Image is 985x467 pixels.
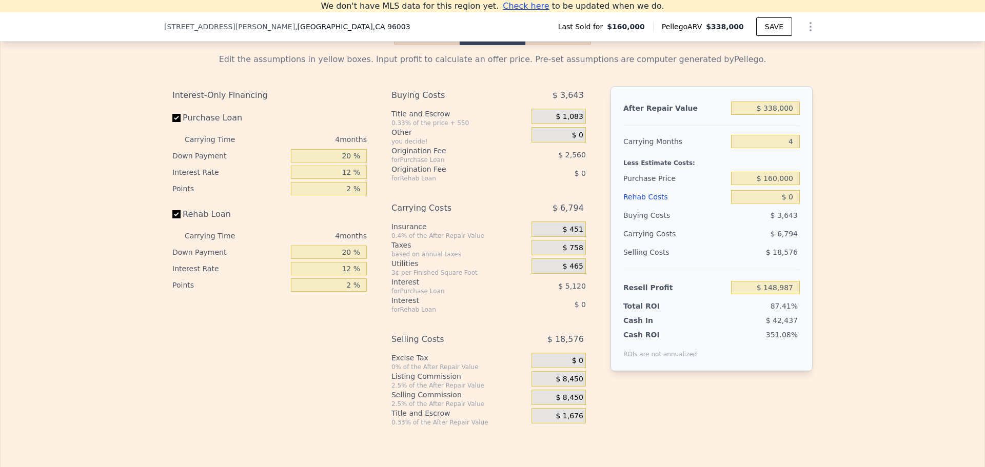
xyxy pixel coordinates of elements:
[172,109,287,127] label: Purchase Loan
[172,260,287,277] div: Interest Rate
[766,316,798,324] span: $ 42,437
[391,174,506,182] div: for Rehab Loan
[558,282,585,290] span: $ 5,120
[662,22,706,32] span: Pellego ARV
[623,169,727,188] div: Purchase Price
[766,331,798,339] span: 351.08%
[391,156,506,164] div: for Purchase Loan
[623,206,727,225] div: Buying Costs
[391,418,527,427] div: 0.33% of the After Repair Value
[391,408,527,418] div: Title and Escrow
[553,199,584,217] span: $ 6,794
[391,86,506,105] div: Buying Costs
[547,330,584,349] span: $ 18,576
[172,114,181,122] input: Purchase Loan
[563,262,583,271] span: $ 465
[556,112,583,121] span: $ 1,083
[771,302,798,310] span: 87.41%
[172,86,367,105] div: Interest-Only Financing
[623,188,727,206] div: Rehab Costs
[575,169,586,177] span: $ 0
[391,119,527,127] div: 0.33% of the price + 550
[391,221,527,232] div: Insurance
[391,381,527,390] div: 2.5% of the After Repair Value
[623,132,727,151] div: Carrying Months
[558,151,585,159] span: $ 2,560
[391,295,506,306] div: Interest
[572,356,583,366] span: $ 0
[172,53,813,66] div: Edit the assumptions in yellow boxes. Input profit to calculate an offer price. Pre-set assumptio...
[185,228,251,244] div: Carrying Time
[623,243,727,261] div: Selling Costs
[756,17,792,36] button: SAVE
[391,146,506,156] div: Origination Fee
[800,16,821,37] button: Show Options
[558,22,607,32] span: Last Sold for
[607,22,645,32] span: $160,000
[623,330,697,340] div: Cash ROI
[563,225,583,234] span: $ 451
[556,393,583,402] span: $ 8,450
[391,400,527,408] div: 2.5% of the After Repair Value
[295,22,410,32] span: , [GEOGRAPHIC_DATA]
[172,205,287,224] label: Rehab Loan
[172,277,287,293] div: Points
[391,269,527,277] div: 3¢ per Finished Square Foot
[172,164,287,180] div: Interest Rate
[623,151,800,169] div: Less Estimate Costs:
[391,371,527,381] div: Listing Commission
[391,363,527,371] div: 0% of the After Repair Value
[771,211,798,219] span: $ 3,643
[575,300,586,309] span: $ 0
[391,164,506,174] div: Origination Fee
[391,240,527,250] div: Taxes
[766,248,798,256] span: $ 18,576
[255,131,367,148] div: 4 months
[623,315,687,326] div: Cash In
[556,375,583,384] span: $ 8,450
[623,340,697,358] div: ROIs are not annualized
[572,131,583,140] span: $ 0
[391,306,506,314] div: for Rehab Loan
[391,277,506,287] div: Interest
[556,412,583,421] span: $ 1,676
[771,230,798,238] span: $ 6,794
[255,228,367,244] div: 4 months
[563,243,583,253] span: $ 758
[623,301,687,311] div: Total ROI
[391,109,527,119] div: Title and Escrow
[503,1,549,11] span: Check here
[623,225,687,243] div: Carrying Costs
[391,127,527,137] div: Other
[391,330,506,349] div: Selling Costs
[172,244,287,260] div: Down Payment
[623,99,727,117] div: After Repair Value
[391,287,506,295] div: for Purchase Loan
[185,131,251,148] div: Carrying Time
[623,278,727,297] div: Resell Profit
[172,148,287,164] div: Down Payment
[391,258,527,269] div: Utilities
[391,199,506,217] div: Carrying Costs
[172,210,181,218] input: Rehab Loan
[553,86,584,105] span: $ 3,643
[391,250,527,258] div: based on annual taxes
[172,180,287,197] div: Points
[391,390,527,400] div: Selling Commission
[706,23,744,31] span: $338,000
[391,232,527,240] div: 0.4% of the After Repair Value
[373,23,410,31] span: , CA 96003
[164,22,295,32] span: [STREET_ADDRESS][PERSON_NAME]
[391,353,527,363] div: Excise Tax
[391,137,527,146] div: you decide!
